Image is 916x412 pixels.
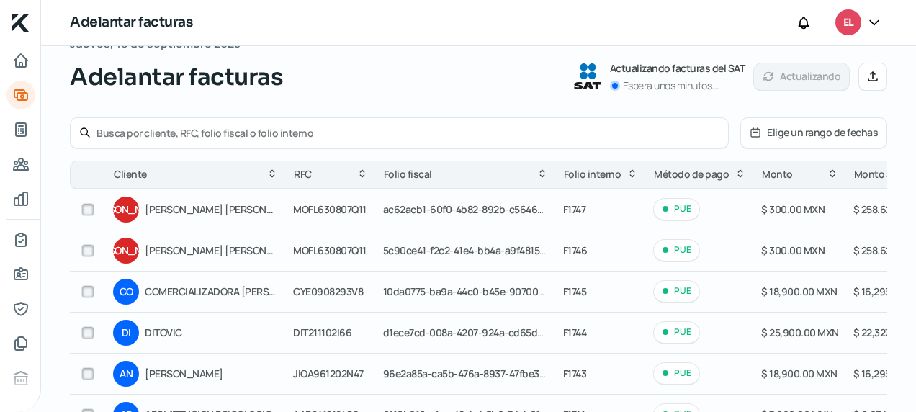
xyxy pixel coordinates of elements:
p: Espera unos minutos... [623,77,719,94]
span: F1743 [563,367,587,380]
img: SAT logo [574,63,601,89]
span: 96e2a85a-ca5b-476a-8937-47fbe3d0e2b9 [383,367,575,380]
button: Actualizando [753,63,850,91]
span: F1747 [563,202,586,216]
a: Mis finanzas [6,184,35,213]
span: RFC [294,166,312,183]
span: DITOVIC [145,324,279,341]
span: DIT211102I66 [293,326,351,339]
div: PUE [653,239,700,261]
span: [PERSON_NAME] [145,365,279,382]
span: JIOA961202N47 [293,367,364,380]
p: Actualizando facturas del SAT [610,60,745,77]
span: COMERCIALIZADORA [PERSON_NAME] [145,283,279,300]
span: ac62acb1-60f0-4b82-892b-c5646b1c7170 [383,202,572,216]
a: Inicio [6,46,35,75]
a: Buró de crédito [6,364,35,393]
span: F1744 [563,326,587,339]
span: Método de pago [654,166,729,183]
a: Tus créditos [6,115,35,144]
span: MOFL630807Q11 [293,202,367,216]
button: Elige un rango de fechas [741,118,886,148]
div: PUE [653,280,700,303]
span: d1ece7cd-008a-4207-924a-cd65d38792c4 [383,326,575,339]
span: Cliente [114,166,147,183]
div: AN [113,361,139,387]
span: 10da0775-ba9a-44c0-b45e-907004b4792f [383,285,575,298]
div: PUE [653,321,700,344]
span: F1746 [563,243,588,257]
a: Adelantar facturas [6,81,35,109]
a: Mi contrato [6,225,35,254]
span: EL [843,14,853,32]
span: MOFL630807Q11 [293,243,367,257]
span: Adelantar facturas [70,60,283,94]
span: CYE0908293V8 [293,285,363,298]
div: CO [113,279,139,305]
span: $ 300.00 MXN [761,243,825,257]
input: Busca por cliente, RFC, folio fiscal o folio interno [96,126,719,140]
a: Información general [6,260,35,289]
h1: Adelantar facturas [70,12,192,33]
div: DI [113,320,139,346]
span: $ 258.62 MXN [853,243,915,257]
a: Pago a proveedores [6,150,35,179]
span: $ 25,900.00 MXN [761,326,839,339]
span: Folio interno [564,166,621,183]
div: [PERSON_NAME] [113,197,139,223]
span: 5c90ce41-f2c2-41e4-bb4a-a9f4815122b9 [383,243,567,257]
span: $ 18,900.00 MXN [761,285,838,298]
span: F1745 [563,285,587,298]
span: $ 258.62 MXN [853,202,915,216]
span: [PERSON_NAME] [PERSON_NAME] DE LA PUEBLA [145,242,279,259]
div: [PERSON_NAME] [113,238,139,264]
a: Representantes [6,295,35,323]
span: $ 300.00 MXN [761,202,825,216]
div: PUE [653,362,700,385]
a: Documentos [6,329,35,358]
span: [PERSON_NAME] [PERSON_NAME] DE LA PUEBLA [145,201,279,218]
span: Monto [762,166,793,183]
span: $ 18,900.00 MXN [761,367,838,380]
div: PUE [653,198,700,220]
span: Folio fiscal [384,166,432,183]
